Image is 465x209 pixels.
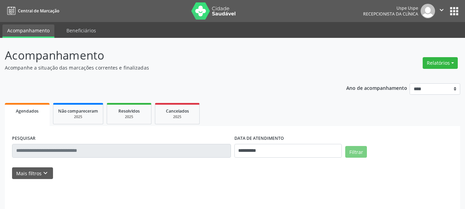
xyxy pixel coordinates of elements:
[58,114,98,119] div: 2025
[423,57,458,69] button: Relatórios
[12,133,35,144] label: PESQUISAR
[345,146,367,158] button: Filtrar
[5,47,324,64] p: Acompanhamento
[62,24,101,36] a: Beneficiários
[363,5,418,11] div: Uspe Uspe
[42,169,49,177] i: keyboard_arrow_down
[2,24,54,38] a: Acompanhamento
[12,167,53,179] button: Mais filtroskeyboard_arrow_down
[346,83,407,92] p: Ano de acompanhamento
[58,108,98,114] span: Não compareceram
[448,5,460,17] button: apps
[166,108,189,114] span: Cancelados
[421,4,435,18] img: img
[5,5,59,17] a: Central de Marcação
[112,114,146,119] div: 2025
[18,8,59,14] span: Central de Marcação
[118,108,140,114] span: Resolvidos
[438,6,445,14] i: 
[5,64,324,71] p: Acompanhe a situação das marcações correntes e finalizadas
[234,133,284,144] label: DATA DE ATENDIMENTO
[435,4,448,18] button: 
[363,11,418,17] span: Recepcionista da clínica
[160,114,194,119] div: 2025
[16,108,39,114] span: Agendados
